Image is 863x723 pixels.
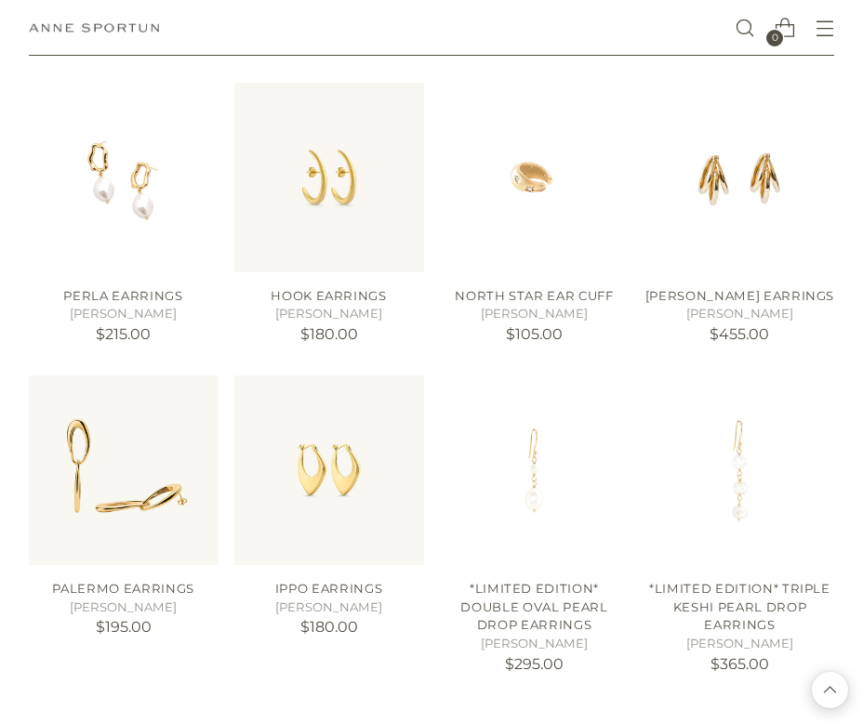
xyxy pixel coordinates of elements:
[725,9,763,47] a: Open search modal
[440,305,630,323] h5: [PERSON_NAME]
[460,581,607,632] a: *Limited Edition* Double Oval Pearl Drop Earrings
[29,375,219,565] a: Palermo Earrings
[644,83,834,272] a: Dani Maxi Earrings
[644,635,834,653] h5: [PERSON_NAME]
[440,635,630,653] h5: [PERSON_NAME]
[96,325,151,343] span: $215.00
[440,375,630,565] a: *Limited Edition* Double Oval Pearl Drop Earrings
[766,30,783,46] span: 0
[63,288,182,303] a: PERLA EARRINGS
[440,83,630,272] a: North Star Ear Cuff
[649,581,830,632] a: *Limited Edition* Triple Keshi Pearl Drop Earrings
[96,618,152,636] span: $195.00
[812,672,848,708] button: Back to top
[234,375,424,565] a: Ippo Earrings
[765,9,803,47] a: Open cart modal
[234,598,424,617] h5: [PERSON_NAME]
[300,618,358,636] span: $180.00
[506,325,563,343] span: $105.00
[52,581,194,596] a: Palermo Earrings
[234,83,424,272] a: Hook Earrings
[29,305,219,323] h5: [PERSON_NAME]
[29,23,159,33] a: Anne Sportun Fine Jewellery
[710,325,769,343] span: $455.00
[644,305,834,323] h5: [PERSON_NAME]
[29,83,219,272] a: PERLA EARRINGS
[644,375,834,565] a: *Limited Edition* Triple Keshi Pearl Drop Earrings
[645,288,834,303] a: [PERSON_NAME] Earrings
[710,655,769,673] span: $365.00
[275,581,383,596] a: Ippo Earrings
[29,598,219,617] h5: [PERSON_NAME]
[505,655,564,673] span: $295.00
[455,288,614,303] a: North Star Ear Cuff
[271,288,387,303] a: Hook Earrings
[300,325,358,343] span: $180.00
[805,9,843,47] button: Open menu modal
[234,305,424,323] h5: [PERSON_NAME]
